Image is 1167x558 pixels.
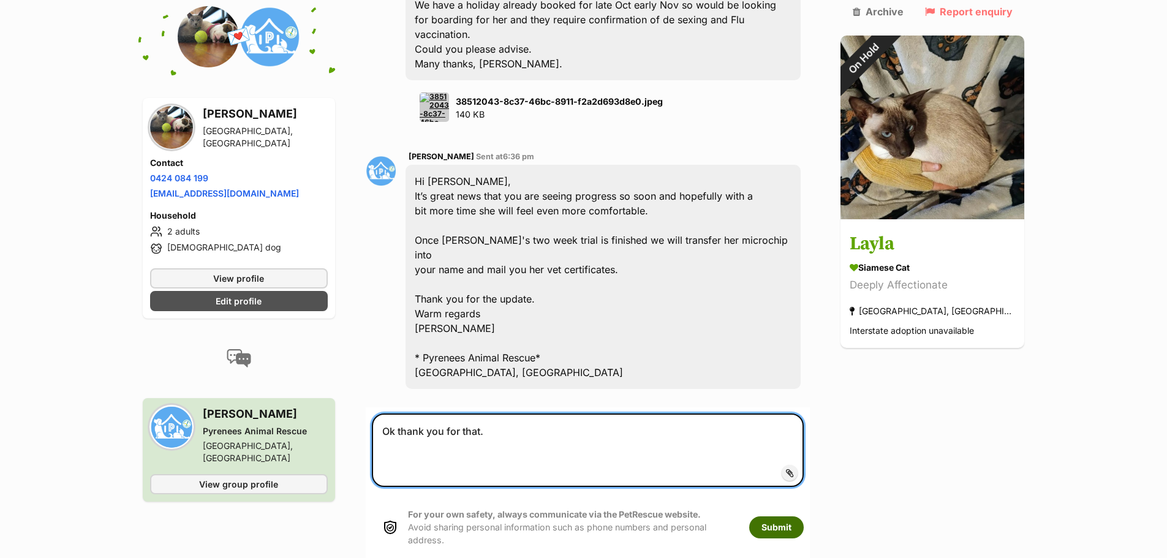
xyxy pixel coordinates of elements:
[476,152,534,161] span: Sent at
[213,272,264,285] span: View profile
[850,277,1015,294] div: Deeply Affectionate
[150,268,328,288] a: View profile
[150,405,193,448] img: Pyrenees Animal Rescue profile pic
[150,241,328,256] li: [DEMOGRAPHIC_DATA] dog
[178,6,239,67] img: Ian Sprawson profile pic
[420,92,449,122] img: 38512043-8c37-46bc-8911-f2a2d693d8e0.jpeg
[150,157,328,169] h4: Contact
[199,478,278,491] span: View group profile
[456,109,485,119] span: 140 KB
[853,6,904,17] a: Archive
[150,224,328,239] li: 2 adults
[225,24,252,50] span: 💌
[850,303,1015,320] div: [GEOGRAPHIC_DATA], [GEOGRAPHIC_DATA]
[824,19,904,99] div: On Hold
[503,152,534,161] span: 6:36 pm
[408,508,737,547] p: Avoid sharing personal information such as phone numbers and personal address.
[850,231,1015,258] h3: Layla
[840,36,1024,219] img: Layla
[150,291,328,311] a: Edit profile
[203,125,328,149] div: [GEOGRAPHIC_DATA], [GEOGRAPHIC_DATA]
[227,349,251,368] img: conversation-icon-4a6f8262b818ee0b60e3300018af0b2d0b884aa5de6e9bcb8d3d4eeb1a70a7c4.svg
[850,262,1015,274] div: Siamese Cat
[150,209,328,222] h4: Household
[409,152,474,161] span: [PERSON_NAME]
[203,105,328,123] h3: [PERSON_NAME]
[840,222,1024,349] a: Layla Siamese Cat Deeply Affectionate [GEOGRAPHIC_DATA], [GEOGRAPHIC_DATA] Interstate adoption un...
[150,106,193,149] img: Ian Sprawson profile pic
[239,6,300,67] img: Pyrenees Animal Rescue profile pic
[203,405,328,423] h3: [PERSON_NAME]
[456,96,663,107] strong: 38512043-8c37-46bc-8911-f2a2d693d8e0.jpeg
[150,173,208,183] a: 0424 084 199
[150,474,328,494] a: View group profile
[840,209,1024,222] a: On Hold
[925,6,1013,17] a: Report enquiry
[408,509,701,519] strong: For your own safety, always communicate via the PetRescue website.
[366,156,396,186] img: susan bullen profile pic
[406,165,801,389] div: Hi [PERSON_NAME], It’s great news that you are seeing progress so soon and hopefully with a bit m...
[850,326,974,336] span: Interstate adoption unavailable
[150,188,299,198] a: [EMAIL_ADDRESS][DOMAIN_NAME]
[203,425,328,437] div: Pyrenees Animal Rescue
[216,295,262,307] span: Edit profile
[749,516,804,538] button: Submit
[203,440,328,464] div: [GEOGRAPHIC_DATA], [GEOGRAPHIC_DATA]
